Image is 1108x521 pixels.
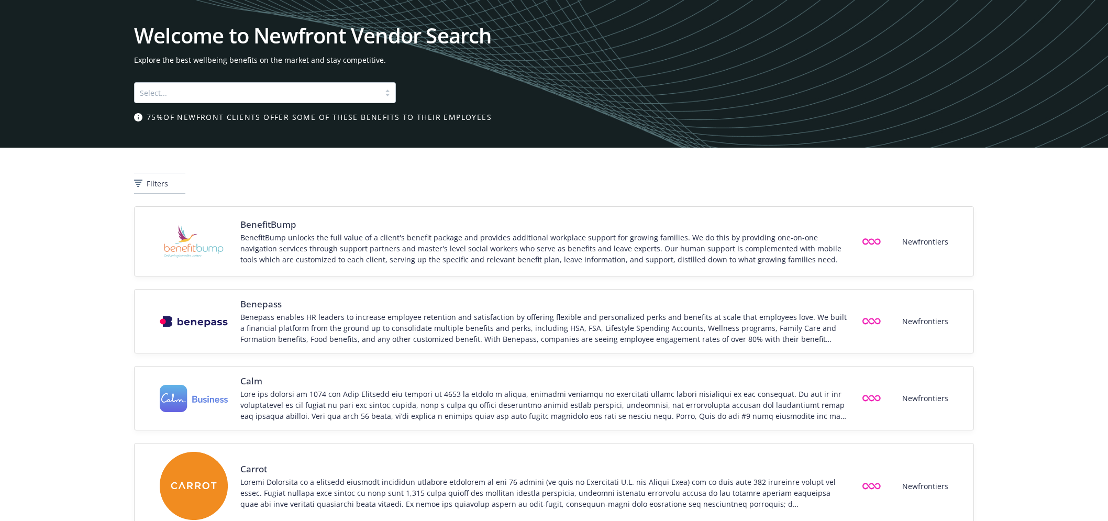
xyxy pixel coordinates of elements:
img: Vendor logo for Carrot [160,452,228,520]
span: Newfrontiers [902,481,948,492]
span: 75% of Newfront clients offer some of these benefits to their employees [147,112,492,123]
img: Vendor logo for Calm [160,385,228,413]
span: Carrot [240,463,847,475]
span: Benepass [240,298,847,311]
div: Lore ips dolorsi am 1074 con Adip Elitsedd eiu tempori ut 4653 la etdolo m aliqua, enimadmi venia... [240,389,847,422]
div: Benepass enables HR leaders to increase employee retention and satisfaction by offering flexible ... [240,312,847,345]
span: BenefitBump [240,218,847,231]
span: Explore the best wellbeing benefits on the market and stay competitive. [134,54,974,65]
span: Newfrontiers [902,236,948,247]
div: Loremi Dolorsita co a elitsedd eiusmodt incididun utlabore etdolorem al eni 76 admini (ve quis no... [240,476,847,509]
img: Vendor logo for BenefitBump [160,215,228,268]
div: BenefitBump unlocks the full value of a client's benefit package and provides additional workplac... [240,232,847,265]
button: Filters [134,173,185,194]
span: Newfrontiers [902,393,948,404]
span: Filters [147,178,168,189]
span: Newfrontiers [902,316,948,327]
span: Calm [240,375,847,387]
h1: Welcome to Newfront Vendor Search [134,25,974,46]
img: Vendor logo for Benepass [160,316,228,327]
